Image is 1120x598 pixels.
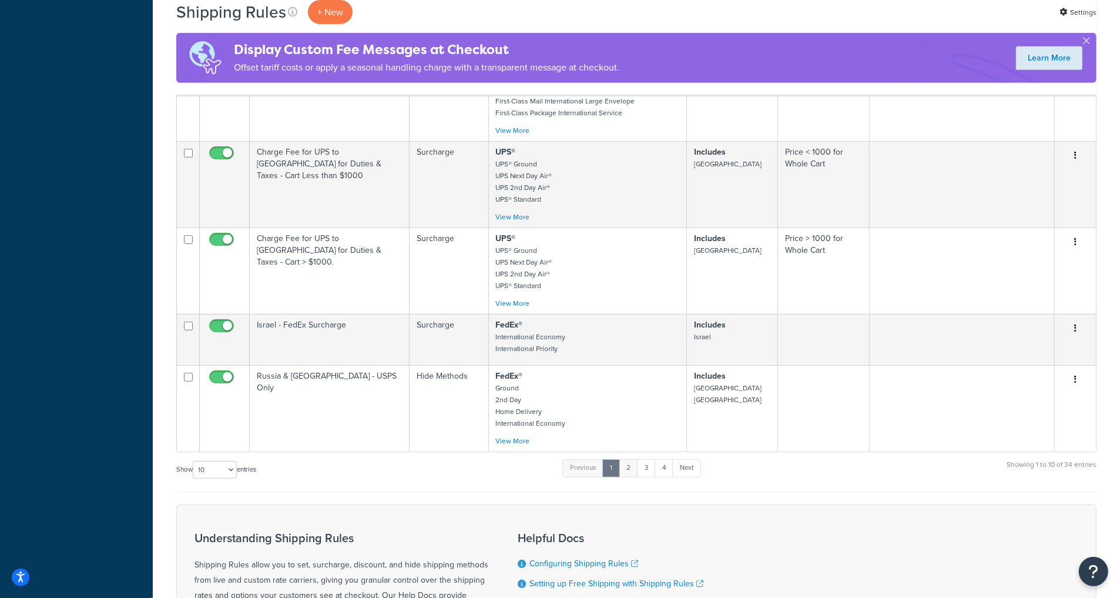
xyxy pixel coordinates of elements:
[176,1,286,24] h1: Shipping Rules
[496,146,516,158] strong: UPS®
[496,370,523,382] strong: FedEx®
[637,459,656,477] a: 3
[694,332,711,342] small: Israel
[250,55,410,141] td: Hide USPS Ground Advantage and First Class for Orders over $100
[250,141,410,228] td: Charge Fee for UPS to [GEOGRAPHIC_DATA] for Duties & Taxes - Cart Less than $1000
[518,532,710,544] h3: Helpful Docs
[655,459,673,477] a: 4
[496,232,516,245] strong: UPS®
[694,232,726,245] strong: Includes
[195,532,488,544] h3: Understanding Shipping Rules
[410,55,489,141] td: Hide Methods
[672,459,701,477] a: Next
[529,557,638,570] a: Configuring Shipping Rules
[1059,4,1096,21] a: Settings
[1007,458,1096,483] div: Showing 1 to 10 of 34 entries
[496,72,635,118] small: First-Class Package Service First-Class Mail Package Service First-Class Mail International Large...
[496,436,530,446] a: View More
[496,332,566,354] small: International Economy International Priority
[602,459,620,477] a: 1
[496,383,566,429] small: Ground 2nd Day Home Delivery International Economy
[694,370,726,382] strong: Includes
[694,159,762,169] small: [GEOGRAPHIC_DATA]
[496,125,530,136] a: View More
[529,577,703,590] a: Setting up Free Shipping with Shipping Rules
[496,159,552,205] small: UPS® Ground UPS Next Day Air® UPS 2nd Day Air® UPS® Standard
[193,461,237,479] select: Showentries
[694,146,726,158] strong: Includes
[694,245,762,256] small: [GEOGRAPHIC_DATA]
[562,459,603,477] a: Previous
[694,319,726,331] strong: Includes
[619,459,638,477] a: 2
[1016,46,1082,70] a: Learn More
[778,141,869,228] td: Price < 1000 for Whole Cart
[410,141,489,228] td: Surcharge
[496,245,552,291] small: UPS® Ground UPS Next Day Air® UPS 2nd Day Air® UPS® Standard
[496,298,530,309] a: View More
[778,228,869,314] td: Price > 1000 for Whole Cart
[250,365,410,452] td: Russia & [GEOGRAPHIC_DATA] - USPS Only
[410,228,489,314] td: Surcharge
[250,228,410,314] td: Charge Fee for UPS to [GEOGRAPHIC_DATA] for Duties & Taxes - Cart > $1000.
[234,40,619,59] h4: Display Custom Fee Messages at Checkout
[496,319,523,331] strong: FedEx®
[410,314,489,365] td: Surcharge
[234,59,619,76] p: Offset tariff costs or apply a seasonal handling charge with a transparent message at checkout.
[250,314,410,365] td: Israel - FedEx Surcharge
[778,55,869,141] td: Price ≥ 100 for Whole Cart
[1079,557,1108,586] button: Open Resource Center
[496,212,530,222] a: View More
[176,461,256,479] label: Show entries
[694,383,762,405] small: [GEOGRAPHIC_DATA] [GEOGRAPHIC_DATA]
[176,33,234,83] img: duties-banner-06bc72dcb5fe05cb3f9472aba00be2ae8eb53ab6f0d8bb03d382ba314ac3c341.png
[410,365,489,452] td: Hide Methods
